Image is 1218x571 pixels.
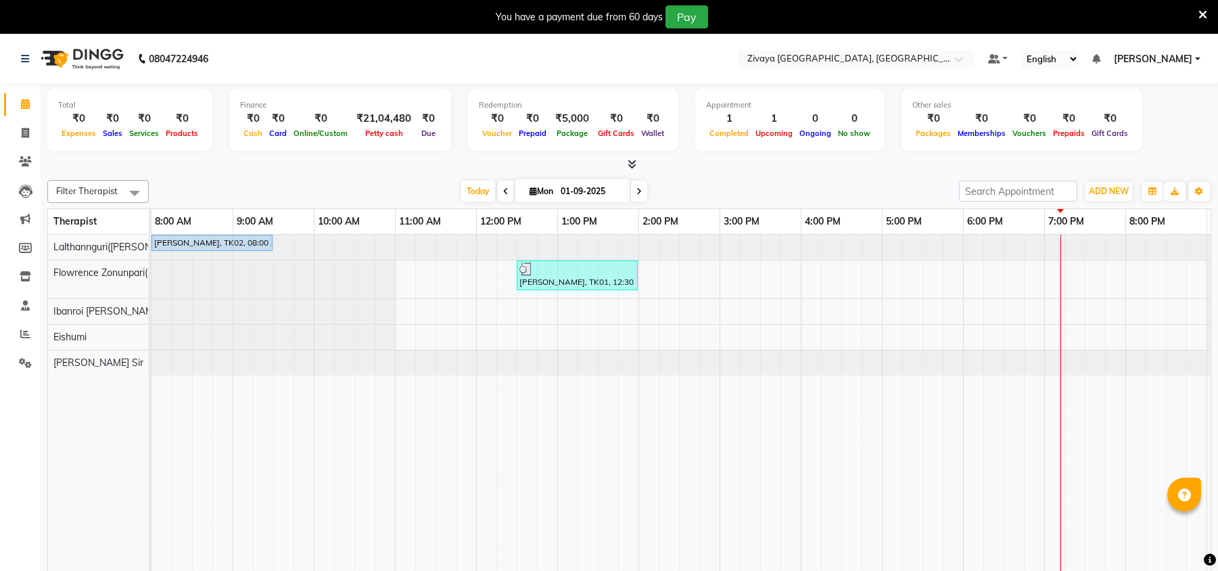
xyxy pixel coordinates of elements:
[149,40,208,78] b: 08047224946
[752,129,796,138] span: Upcoming
[34,40,127,78] img: logo
[1045,212,1087,231] a: 7:00 PM
[553,129,591,138] span: Package
[233,212,277,231] a: 9:00 AM
[1114,52,1192,66] span: [PERSON_NAME]
[266,129,290,138] span: Card
[53,305,162,317] span: Ibanroi [PERSON_NAME]
[58,129,99,138] span: Expenses
[912,111,954,127] div: ₹0
[1085,182,1132,201] button: ADD NEW
[954,111,1009,127] div: ₹0
[1088,111,1131,127] div: ₹0
[396,212,444,231] a: 11:00 AM
[752,111,796,127] div: 1
[151,212,195,231] a: 8:00 AM
[1088,129,1131,138] span: Gift Cards
[56,185,118,196] span: Filter Therapist
[835,111,874,127] div: 0
[706,99,874,111] div: Appointment
[1050,111,1088,127] div: ₹0
[477,212,525,231] a: 12:00 PM
[53,331,87,343] span: Eishumi
[240,129,266,138] span: Cash
[1161,517,1204,557] iframe: chat widget
[162,111,202,127] div: ₹0
[1126,212,1169,231] a: 8:00 PM
[266,111,290,127] div: ₹0
[518,262,636,288] div: [PERSON_NAME], TK01, 12:30 PM-02:00 PM, Javanese Pampering - 90 Mins
[835,129,874,138] span: No show
[99,111,126,127] div: ₹0
[883,212,925,231] a: 5:00 PM
[526,186,557,196] span: Mon
[594,129,638,138] span: Gift Cards
[53,267,226,279] span: Flowrence Zonunpari([PERSON_NAME])
[796,129,835,138] span: Ongoing
[1050,129,1088,138] span: Prepaids
[461,181,495,202] span: Today
[515,111,550,127] div: ₹0
[479,99,667,111] div: Redemption
[53,357,143,369] span: [PERSON_NAME] Sir
[496,10,663,24] div: You have a payment due from 60 days
[240,111,266,127] div: ₹0
[515,129,550,138] span: Prepaid
[720,212,763,231] a: 3:00 PM
[58,111,99,127] div: ₹0
[638,111,667,127] div: ₹0
[53,241,189,253] span: Lalthannguri([PERSON_NAME])
[314,212,363,231] a: 10:00 AM
[557,181,624,202] input: 2025-09-01
[665,5,708,28] button: Pay
[706,111,752,127] div: 1
[99,129,126,138] span: Sales
[126,111,162,127] div: ₹0
[550,111,594,127] div: ₹5,000
[53,215,97,227] span: Therapist
[418,129,439,138] span: Due
[959,181,1077,202] input: Search Appointment
[240,99,440,111] div: Finance
[290,129,351,138] span: Online/Custom
[1089,186,1129,196] span: ADD NEW
[638,129,667,138] span: Wallet
[796,111,835,127] div: 0
[290,111,351,127] div: ₹0
[1009,129,1050,138] span: Vouchers
[801,212,844,231] a: 4:00 PM
[558,212,601,231] a: 1:00 PM
[912,99,1131,111] div: Other sales
[58,99,202,111] div: Total
[351,111,417,127] div: ₹21,04,480
[417,111,440,127] div: ₹0
[162,129,202,138] span: Products
[153,237,271,249] div: [PERSON_NAME], TK02, 08:00 AM-09:30 AM, Javanese Pampering - 90 Mins
[362,129,406,138] span: Petty cash
[954,129,1009,138] span: Memberships
[964,212,1006,231] a: 6:00 PM
[126,129,162,138] span: Services
[639,212,682,231] a: 2:00 PM
[479,111,515,127] div: ₹0
[912,129,954,138] span: Packages
[594,111,638,127] div: ₹0
[1009,111,1050,127] div: ₹0
[706,129,752,138] span: Completed
[479,129,515,138] span: Voucher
